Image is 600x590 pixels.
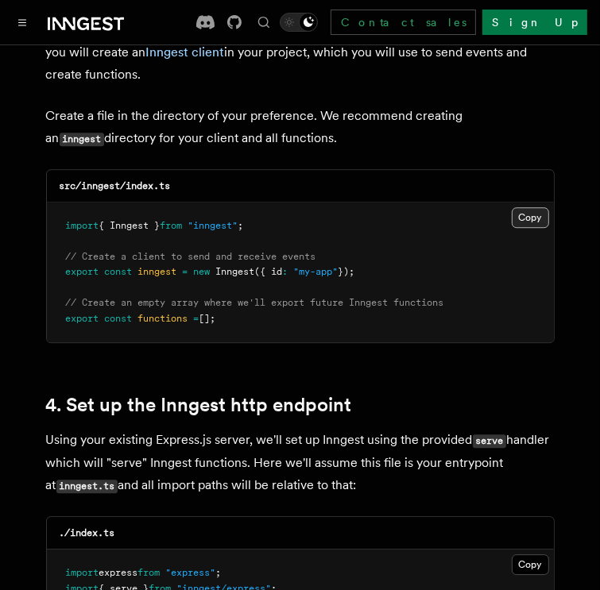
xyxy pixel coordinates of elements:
[66,220,99,231] span: import
[512,207,549,228] button: Copy
[254,13,273,32] button: Find something...
[105,266,133,277] span: const
[238,220,244,231] span: ;
[166,567,216,578] span: "express"
[138,567,161,578] span: from
[56,480,118,493] code: inngest.ts
[60,133,104,146] code: inngest
[46,105,555,150] p: Create a file in the directory of your preference. We recommend creating an directory for your cl...
[216,266,255,277] span: Inngest
[255,266,283,277] span: ({ id
[60,527,115,538] code: ./index.ts
[99,220,161,231] span: { Inngest }
[99,567,138,578] span: express
[216,567,222,578] span: ;
[194,313,199,324] span: =
[183,266,188,277] span: =
[66,297,444,308] span: // Create an empty array where we'll export future Inngest functions
[66,266,99,277] span: export
[13,13,32,32] button: Toggle navigation
[280,13,318,32] button: Toggle dark mode
[46,18,555,86] p: Inngest invokes your functions securely via an at . To enable that, you will create an in your pr...
[146,44,225,60] a: Inngest client
[482,10,587,35] a: Sign Up
[138,313,188,324] span: functions
[66,313,99,324] span: export
[331,10,476,35] a: Contact sales
[46,429,555,497] p: Using your existing Express.js server, we'll set up Inngest using the provided handler which will...
[188,220,238,231] span: "inngest"
[283,266,288,277] span: :
[161,220,183,231] span: from
[66,251,316,262] span: // Create a client to send and receive events
[138,266,177,277] span: inngest
[194,266,211,277] span: new
[46,394,352,416] a: 4. Set up the Inngest http endpoint
[66,567,99,578] span: import
[473,434,506,448] code: serve
[105,313,133,324] span: const
[199,313,216,324] span: [];
[294,266,339,277] span: "my-app"
[339,266,355,277] span: });
[60,180,171,191] code: src/inngest/index.ts
[512,554,549,575] button: Copy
